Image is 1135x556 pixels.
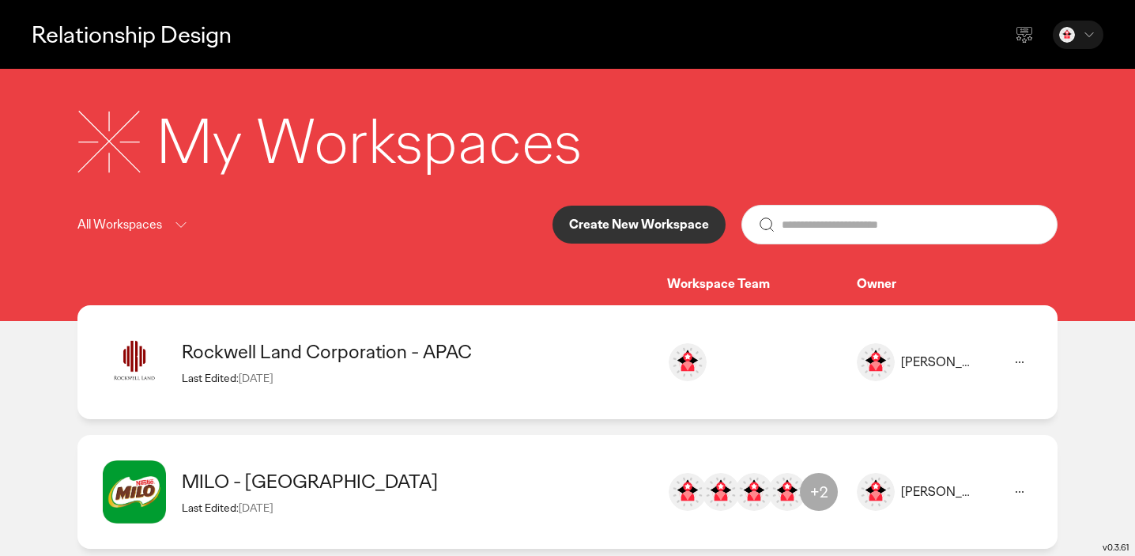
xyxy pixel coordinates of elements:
[768,473,806,511] img: maan.delosreyes@ogilvy.com
[239,371,273,385] span: [DATE]
[182,501,651,515] div: Last Edited:
[669,343,707,381] img: bea.besa@ogilvy.com
[901,354,975,371] div: [PERSON_NAME]
[182,469,651,494] div: MILO - Philippines
[569,218,709,231] p: Create New Workspace
[735,473,773,511] img: bea.besa@ogilvy.com
[156,100,582,183] div: My Workspaces
[669,473,707,511] img: adie.pieraz@ogilvy.com
[239,501,273,515] span: [DATE]
[103,460,166,524] img: image
[667,276,857,293] div: Workspace Team
[182,371,651,385] div: Last Edited:
[1005,16,1043,54] div: Send feedback
[552,206,726,244] button: Create New Workspace
[857,473,895,511] img: image
[857,343,895,381] img: image
[901,484,975,501] div: [PERSON_NAME]
[857,276,1032,293] div: Owner
[1059,27,1075,43] img: Bea Besa
[800,473,838,511] div: +2
[77,215,162,235] p: All Workspaces
[702,473,740,511] img: athena.alipao@ogilvy.com
[103,331,166,394] img: image
[182,339,651,364] div: Rockwell Land Corporation - APAC
[32,18,232,51] p: Relationship Design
